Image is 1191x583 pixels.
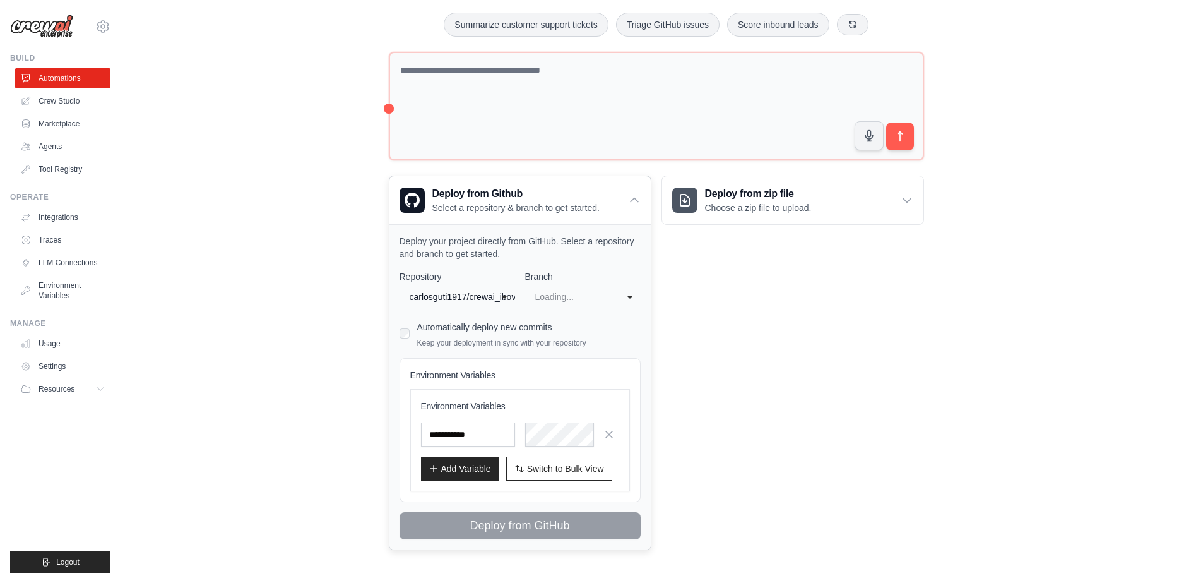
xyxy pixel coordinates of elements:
a: Marketplace [15,114,110,134]
h3: Deploy from zip file [705,186,812,201]
a: Settings [15,356,110,376]
button: Add Variable [421,457,499,481]
a: Traces [15,230,110,250]
span: Switch to Bulk View [527,462,604,475]
a: Agents [15,136,110,157]
h3: Deploy from Github [432,186,600,201]
a: Automations [15,68,110,88]
p: Deploy your project directly from GitHub. Select a repository and branch to get started. [400,235,641,260]
p: Select a repository & branch to get started. [432,201,600,214]
a: Environment Variables [15,275,110,306]
a: Usage [15,334,110,354]
a: LLM Connections [15,253,110,273]
button: Summarize customer support tickets [444,13,608,37]
label: Automatically deploy new commits [417,322,552,332]
a: Crew Studio [15,91,110,111]
a: Integrations [15,207,110,227]
button: Triage GitHub issues [616,13,720,37]
div: Manage [10,318,110,328]
a: Tool Registry [15,159,110,179]
div: carlosguti1917/crewai_ibov [410,289,480,304]
label: Branch [525,270,641,283]
p: Choose a zip file to upload. [705,201,812,214]
label: Repository [400,270,515,283]
button: Switch to Bulk View [506,457,612,481]
h4: Environment Variables [410,369,630,382]
div: Operate [10,192,110,202]
span: Resources [39,384,74,394]
button: Deploy from GitHub [400,512,641,539]
img: Logo [10,15,73,39]
div: Build [10,53,110,63]
div: Loading... [535,289,605,304]
button: Logout [10,551,110,573]
button: Resources [15,379,110,399]
p: Keep your deployment in sync with your repository [417,338,586,348]
button: Score inbound leads [727,13,829,37]
span: Logout [56,557,80,567]
h3: Environment Variables [421,400,619,412]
